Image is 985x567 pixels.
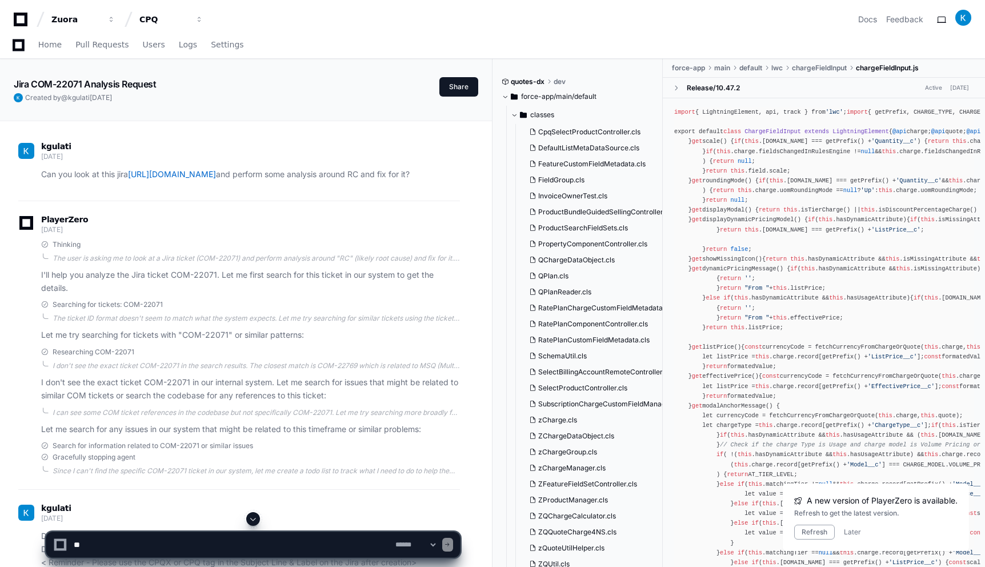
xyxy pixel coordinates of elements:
span: [DATE] [41,152,62,161]
span: ZChargeDataObject.cls [538,432,614,441]
span: SubscriptionChargeCustomFieldManager.cls [538,400,683,409]
span: return [706,324,727,331]
div: The ticket ID format doesn't seem to match what the system expects. Let me try searching for simi... [53,314,460,323]
span: this [744,226,759,233]
span: this [731,324,745,331]
div: Zuora [51,14,101,25]
button: CPQ [135,9,208,30]
span: this [966,344,980,350]
span: const [924,353,942,360]
button: Later [844,528,861,537]
span: QChargeDataObject.cls [538,255,615,265]
span: const [744,344,762,350]
span: zChargeManager.cls [538,464,606,473]
span: CpqSelectProductController.cls [538,127,640,137]
span: PlayerZero [41,216,88,223]
span: Created by [25,93,112,102]
span: this [920,412,935,419]
button: RatePlanCustomFieldMetadata.cls [524,332,666,348]
span: InvoiceOwnerTest.cls [538,191,607,201]
span: this [716,148,731,155]
span: this [832,451,847,458]
span: Searching for tickets: COM-22071 [53,300,163,309]
span: else [720,481,734,488]
span: return [713,158,734,165]
span: this [731,432,745,438]
span: this [886,255,900,262]
button: ZFeatureFieldSetController.cls [524,476,666,492]
span: this [878,412,892,419]
span: return [720,285,741,292]
span: get [692,265,702,272]
button: ZQChargeCalculator.cls [524,508,666,524]
span: import [674,109,695,115]
button: RatePlanChargeCustomFieldMetadata.cls [524,300,666,316]
span: 'Model__c' [847,461,882,468]
span: this [819,216,833,223]
span: lwc [771,63,783,73]
span: this [762,500,776,507]
span: "From " [744,285,769,292]
div: The user is asking me to look at a Jira ticket (COM-22071) and perform analysis around "RC" (like... [53,254,460,263]
span: this [952,138,967,145]
span: this [790,255,804,262]
span: PropertyComponentController.cls [538,239,647,249]
span: dev [554,77,566,86]
span: return [713,187,734,194]
span: 'Quantity__c' [896,177,942,184]
span: this [882,148,896,155]
a: Pull Requests [75,32,129,58]
span: ZFeatureFieldSetController.cls [538,480,637,489]
span: this [731,167,745,174]
span: this [734,461,748,468]
span: this [942,373,956,380]
button: CpqSelectProductController.cls [524,124,666,140]
span: get [692,373,702,380]
span: import [847,109,868,115]
button: RatePlanComponentController.cls [524,316,666,332]
button: force-app/main/default [502,87,654,106]
button: Zuora [47,9,120,30]
span: 'lwc' [826,109,843,115]
a: Logs [179,32,197,58]
button: QChargeDataObject.cls [524,252,666,268]
span: A new version of PlayerZero is available. [807,495,958,506]
span: RatePlanComponentController.cls [538,320,648,329]
span: "From " [744,314,769,321]
img: ACg8ocIif0STc2oPks-6hgyBTcxjpK6op6tYi9m55RDqfq1Ngdzrew=s96-c [14,93,23,102]
span: this [840,481,854,488]
button: FieldGroup.cls [524,172,666,188]
span: '' [744,275,751,282]
span: SelectProductController.cls [538,384,627,393]
span: if [910,216,917,223]
span: this [755,383,770,390]
span: return [727,471,748,478]
span: this [738,187,752,194]
span: this [801,265,815,272]
button: zChargeGroup.cls [524,444,666,460]
span: RatePlanCustomFieldMetadata.cls [538,336,650,345]
span: null [861,148,875,155]
span: if [759,177,766,184]
span: null [819,481,833,488]
button: SchemaUtil.cls [524,348,666,364]
span: this [924,451,938,458]
span: this [783,206,798,213]
span: 'EffectivePrice__c' [868,383,935,390]
span: extends [804,128,829,135]
button: SubscriptionChargeCustomFieldManager.cls [524,396,666,412]
span: @api [931,128,946,135]
span: get [692,402,702,409]
span: return [706,363,727,370]
span: ProductBundleGuidedSellingController.cls [538,207,674,217]
span: Users [143,41,165,48]
span: zCharge.cls [538,416,577,425]
a: Home [38,32,62,58]
span: return [720,314,741,321]
img: ACg8ocIif0STc2oPks-6hgyBTcxjpK6op6tYi9m55RDqfq1Ngdzrew=s96-c [18,143,34,159]
button: FeatureCustomFieldMetadata.cls [524,156,666,172]
span: force-app [672,63,705,73]
span: SchemaUtil.cls [538,352,587,361]
div: I can see some COM ticket references in the codebase but not specifically COM-22071. Let me try s... [53,408,460,417]
span: return [928,138,949,145]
